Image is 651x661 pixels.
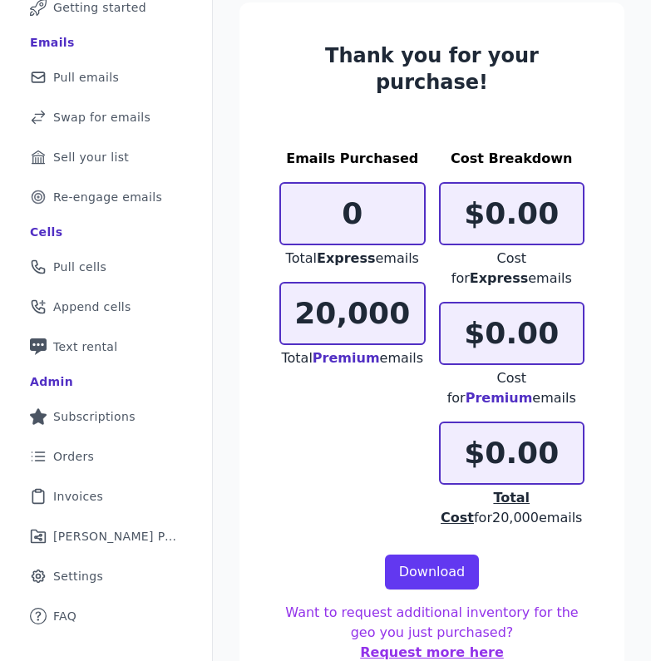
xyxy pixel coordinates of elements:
p: $0.00 [441,317,584,350]
a: Settings [13,558,199,594]
span: Premium [313,350,380,366]
span: Express [317,250,376,266]
a: [PERSON_NAME] Performance [13,518,199,555]
span: for 20,000 emails [441,490,582,525]
span: Text rental [53,338,118,355]
span: Swap for emails [53,109,150,126]
p: $0.00 [441,437,584,470]
a: Pull cells [13,249,199,285]
div: Emails [30,34,75,51]
a: Subscriptions [13,398,199,435]
span: Cost for emails [447,370,576,406]
a: FAQ [13,598,199,634]
span: Pull cells [53,259,106,275]
p: $0.00 [441,197,584,230]
span: Settings [53,568,103,585]
a: Sell your list [13,139,199,175]
span: [PERSON_NAME] Performance [53,528,179,545]
a: Invoices [13,478,199,515]
span: Express [470,270,529,286]
span: Invoices [53,488,103,505]
a: Pull emails [13,59,199,96]
span: Pull emails [53,69,119,86]
p: 0 [281,197,424,230]
span: FAQ [53,608,76,624]
a: Append cells [13,289,199,325]
a: Orders [13,438,199,475]
span: Total emails [286,250,419,266]
h3: Cost Breakdown [439,149,585,169]
span: Orders [53,448,94,465]
span: Subscriptions [53,408,136,425]
a: Swap for emails [13,99,199,136]
span: Premium [466,390,533,406]
a: Re-engage emails [13,179,199,215]
div: Cells [30,224,62,240]
span: Sell your list [53,149,129,165]
div: Admin [30,373,73,390]
h3: Emails Purchased [279,149,426,169]
h3: Thank you for your purchase! [279,42,584,96]
p: 20,000 [281,297,424,330]
a: Download [385,555,480,589]
span: Cost for emails [451,250,572,286]
span: Total emails [281,350,423,366]
span: Append cells [53,298,131,315]
a: Text rental [13,328,199,365]
span: Re-engage emails [53,189,162,205]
